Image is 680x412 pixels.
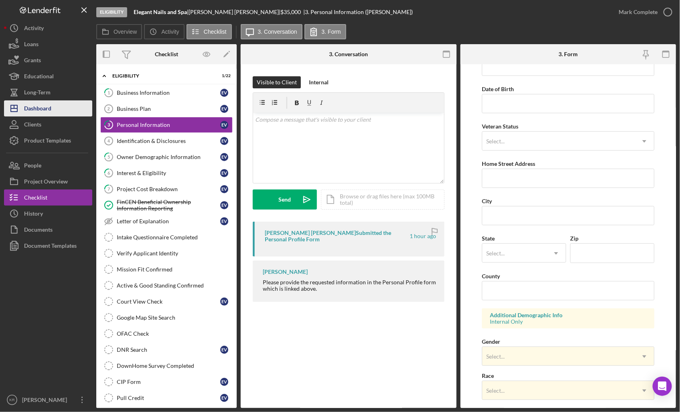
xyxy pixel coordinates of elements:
[24,68,54,86] div: Educational
[4,36,92,52] button: Loans
[100,358,233,374] a: DownHome Survey Completed
[100,261,233,277] a: Mission Fit Confirmed
[220,201,228,209] div: E V
[100,101,233,117] a: 2Business PlanEV
[114,29,137,35] label: Overview
[309,76,329,88] div: Internal
[4,206,92,222] button: History
[134,9,189,15] div: |
[305,76,333,88] button: Internal
[482,86,514,92] label: Date of Birth
[4,157,92,173] button: People
[144,24,184,39] button: Activity
[263,279,436,292] div: Please provide the requested information in the Personal Profile form which is linked above.
[24,100,51,118] div: Dashboard
[486,353,505,360] div: Select...
[100,310,233,326] a: Google Map Site Search
[189,9,280,15] div: [PERSON_NAME] [PERSON_NAME] |
[482,198,492,204] label: City
[220,105,228,113] div: E V
[161,29,179,35] label: Activity
[4,68,92,84] button: Educational
[220,217,228,225] div: E V
[100,229,233,245] a: Intake Questionnaire Completed
[9,398,14,402] text: KR
[4,392,92,408] button: KR[PERSON_NAME]
[24,84,51,102] div: Long-Term
[4,222,92,238] button: Documents
[220,169,228,177] div: E V
[220,346,228,354] div: E V
[4,238,92,254] button: Document Templates
[482,160,535,167] label: Home Street Address
[20,392,72,410] div: [PERSON_NAME]
[100,133,233,149] a: 4Identification & DisclosuresEV
[611,4,676,20] button: Mark Complete
[4,133,92,149] button: Product Templates
[117,218,220,224] div: Letter of Explanation
[100,85,233,101] a: 1Business InformationEV
[117,250,232,257] div: Verify Applicant Identity
[100,342,233,358] a: DNR SearchEV
[4,84,92,100] button: Long-Term
[117,199,220,212] div: FinCEN Beneficial Ownership Information Reporting
[241,24,302,39] button: 3. Conversation
[108,170,110,175] tspan: 6
[117,379,220,385] div: CIP Form
[24,36,39,54] div: Loans
[100,149,233,165] a: 5Owner Demographic InformationEV
[108,154,110,159] tspan: 5
[117,347,220,353] div: DNR Search
[117,330,232,337] div: OFAC Check
[253,76,301,88] button: Visible to Client
[100,197,233,213] a: FinCEN Beneficial Ownership Information ReportingEV
[108,139,110,143] tspan: 4
[117,154,220,160] div: Owner Demographic Information
[410,233,436,239] time: 2025-09-15 19:29
[117,122,220,128] div: Personal Information
[558,51,578,57] div: 3. Form
[117,186,220,192] div: Project Cost Breakdown
[100,117,233,133] a: 3Personal InformationEV
[253,190,317,210] button: Send
[220,185,228,193] div: E V
[100,390,233,406] a: Pull CreditEV
[4,100,92,116] button: Dashboard
[216,73,231,78] div: 1 / 22
[220,137,228,145] div: E V
[258,29,297,35] label: 3. Conversation
[653,377,672,396] div: Open Intercom Messenger
[280,8,301,15] span: $35,000
[100,277,233,294] a: Active & Good Standing Confirmed
[570,235,579,242] label: Zip
[112,73,211,78] div: Eligibility
[220,153,228,161] div: E V
[304,24,346,39] button: 3. Form
[4,116,92,133] button: Clients
[486,138,505,145] div: Select...
[4,190,92,206] button: Checklist
[303,9,413,15] div: | 3. Personal Information ([PERSON_NAME])
[117,363,232,369] div: DownHome Survey Completed
[117,282,232,289] div: Active & Good Standing Confirmed
[4,173,92,190] a: Project Overview
[100,213,233,229] a: Letter of ExplanationEV
[187,24,232,39] button: Checklist
[257,76,297,88] div: Visible to Client
[100,245,233,261] a: Verify Applicant Identity
[220,89,228,97] div: E V
[24,20,44,38] div: Activity
[4,20,92,36] button: Activity
[108,186,110,192] tspan: 7
[322,29,341,35] label: 3. Form
[155,51,178,57] div: Checklist
[96,7,127,17] div: Eligibility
